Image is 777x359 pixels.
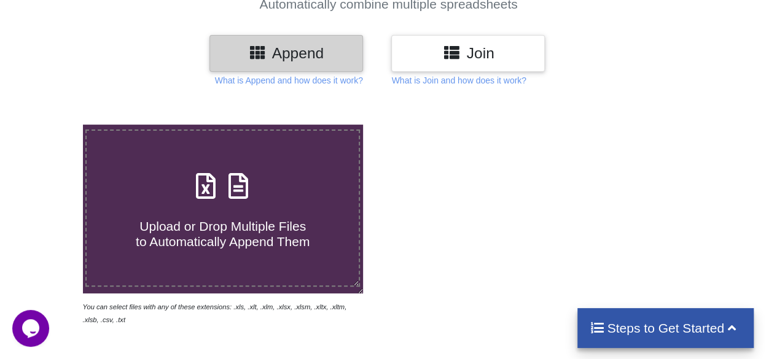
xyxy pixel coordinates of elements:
iframe: chat widget [12,310,52,347]
p: What is Join and how does it work? [391,74,526,87]
p: What is Append and how does it work? [215,74,363,87]
h4: Steps to Get Started [590,320,741,336]
i: You can select files with any of these extensions: .xls, .xlt, .xlm, .xlsx, .xlsm, .xltx, .xltm, ... [83,303,347,323]
h3: Append [219,44,354,62]
h3: Join [400,44,536,62]
span: Upload or Drop Multiple Files to Automatically Append Them [136,219,310,249]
